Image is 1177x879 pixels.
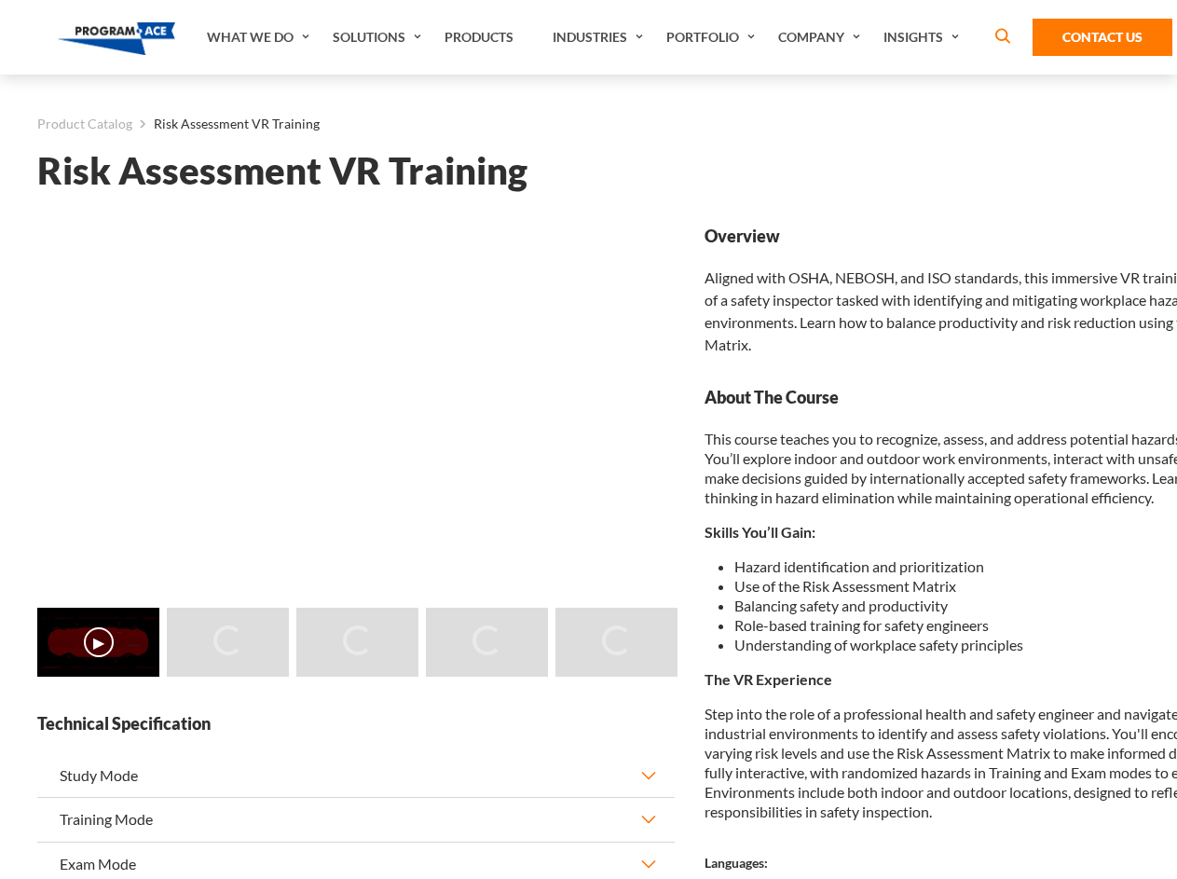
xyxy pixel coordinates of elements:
[705,855,768,871] strong: Languages:
[37,225,675,584] iframe: Risk Assessment VR Training - Video 0
[84,627,114,657] button: ▶
[58,22,176,55] img: Program-Ace
[37,798,675,841] button: Training Mode
[37,112,132,136] a: Product Catalog
[1033,19,1172,56] a: Contact Us
[37,712,675,735] strong: Technical Specification
[37,608,159,677] img: Risk Assessment VR Training - Video 0
[37,754,675,797] button: Study Mode
[132,112,320,136] li: Risk Assessment VR Training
